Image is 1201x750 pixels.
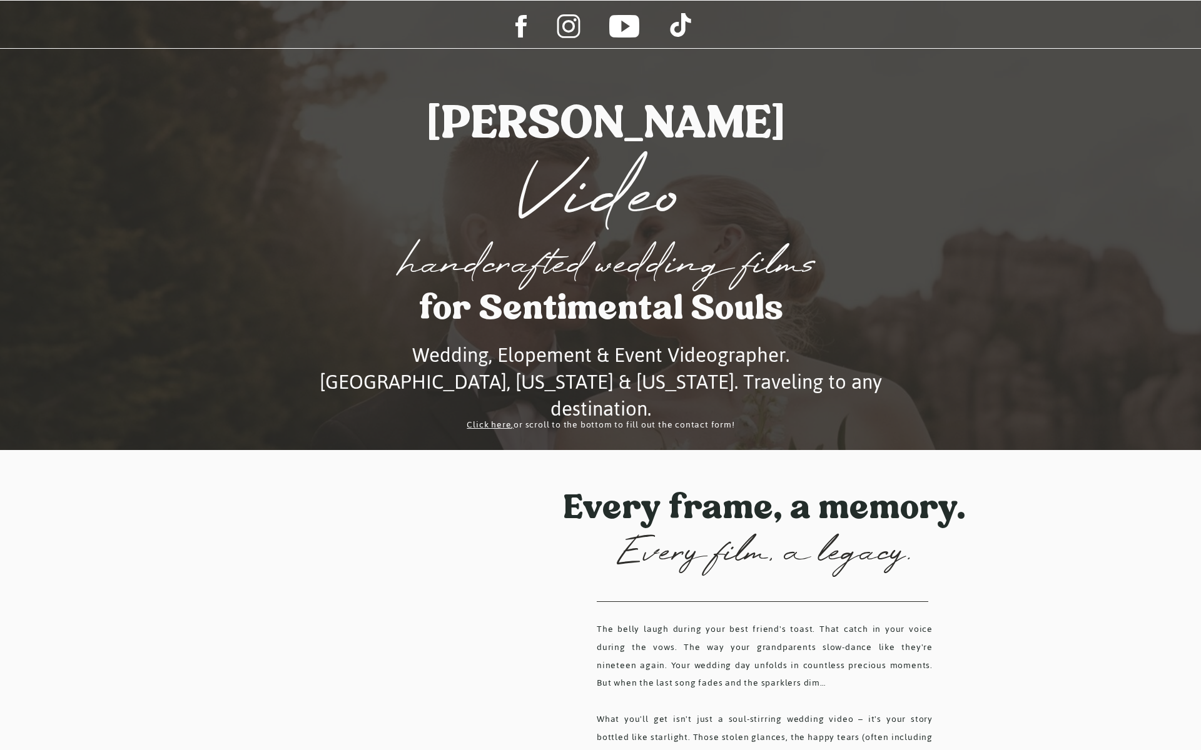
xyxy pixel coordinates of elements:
a: , [511,416,514,433]
h2: Every film, a legacy. [579,534,951,577]
h3: Wedding, Elopement & Event Videographer. [GEOGRAPHIC_DATA], [US_STATE] & [US_STATE]. Traveling to... [268,342,934,399]
p: or scroll to the bottom to fill out the contact form! [415,416,786,436]
h2: handcrafted wedding films [296,246,921,291]
h1: [PERSON_NAME] [340,100,872,144]
h1: Video [488,154,713,241]
h2: Every frame, a memory. [546,491,983,534]
iframe: JvfKKo-pjlQ [246,484,542,669]
h1: for Sentimental Souls [395,291,806,328]
a: Click here [467,416,511,433]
